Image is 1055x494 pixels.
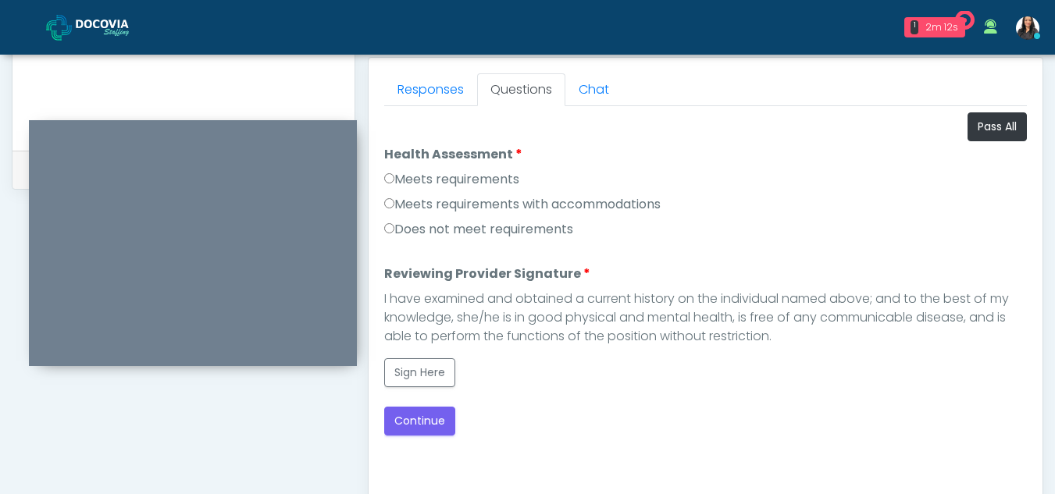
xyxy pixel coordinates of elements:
[895,11,975,44] a: 1 2m 12s
[384,195,661,214] label: Meets requirements with accommodations
[384,73,477,106] a: Responses
[384,358,455,387] button: Sign Here
[565,73,622,106] a: Chat
[12,6,59,53] button: Open LiveChat chat widget
[384,407,455,435] button: Continue
[477,73,565,106] a: Questions
[384,290,1027,346] div: I have examined and obtained a current history on the individual named above; and to the best of ...
[384,265,590,283] label: Reviewing Provider Signature
[29,139,357,366] iframe: To enrich screen reader interactions, please activate Accessibility in Grammarly extension settings
[76,20,154,35] img: Docovia
[46,15,72,41] img: Docovia
[384,170,519,189] label: Meets requirements
[925,20,959,34] div: 2m 12s
[46,2,154,52] a: Docovia
[384,223,394,233] input: Does not meet requirements
[911,20,918,34] div: 1
[384,198,394,208] input: Meets requirements with accommodations
[1016,16,1039,40] img: Viral Patel
[384,173,394,183] input: Meets requirements
[384,220,573,239] label: Does not meet requirements
[384,145,522,164] label: Health Assessment
[968,112,1027,141] button: Pass All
